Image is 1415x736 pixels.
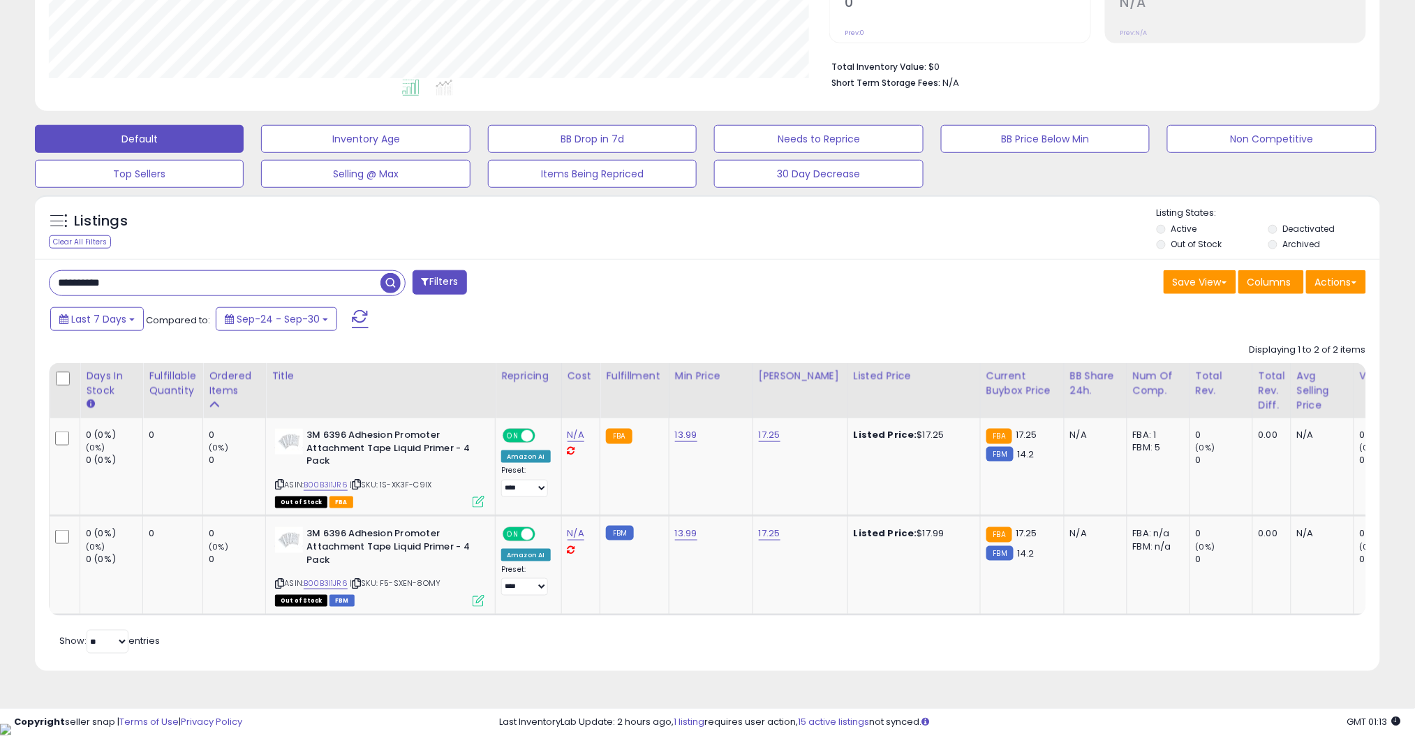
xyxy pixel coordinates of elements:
a: N/A [568,527,584,540]
button: Sep-24 - Sep-30 [216,307,337,331]
div: 0 [209,429,265,441]
a: 13.99 [675,428,697,442]
button: Non Competitive [1167,125,1376,153]
li: $0 [831,57,1356,74]
a: Privacy Policy [181,715,242,728]
div: Current Buybox Price [986,369,1058,398]
label: Deactivated [1282,223,1335,235]
div: Days In Stock [86,369,137,398]
div: ASIN: [275,527,484,605]
small: (0%) [1196,541,1215,552]
small: FBA [606,429,632,444]
b: Short Term Storage Fees: [831,77,940,89]
div: Total Rev. [1196,369,1247,398]
div: Displaying 1 to 2 of 2 items [1250,344,1366,357]
div: 0 (0%) [86,527,142,540]
label: Out of Stock [1171,238,1222,250]
div: N/A [1070,527,1116,540]
small: (0%) [209,442,228,453]
small: (0%) [1360,541,1379,552]
small: Prev: 0 [845,29,864,37]
div: Fulfillable Quantity [149,369,197,398]
a: 17.25 [759,527,780,540]
span: N/A [942,76,959,89]
button: Default [35,125,244,153]
small: Prev: N/A [1120,29,1148,37]
span: 17.25 [1016,527,1037,540]
div: Preset: [501,565,550,596]
div: Ordered Items [209,369,260,398]
span: FBA [329,496,353,508]
span: Last 7 Days [71,312,126,326]
div: Avg Selling Price [1297,369,1348,413]
button: Save View [1164,270,1236,294]
div: FBM: n/a [1133,540,1179,553]
button: Needs to Reprice [714,125,923,153]
small: (0%) [86,541,105,552]
div: FBA: n/a [1133,527,1179,540]
div: Preset: [501,466,550,497]
div: 0 [1196,527,1252,540]
b: Listed Price: [854,527,917,540]
a: N/A [568,428,584,442]
div: FBM: 5 [1133,441,1179,454]
span: OFF [533,529,556,540]
span: ON [504,430,521,442]
div: 0 [149,527,192,540]
small: FBA [986,429,1012,444]
span: All listings that are currently out of stock and unavailable for purchase on Amazon [275,595,327,607]
div: Last InventoryLab Update: 2 hours ago, requires user action, not synced. [499,716,1401,729]
small: (0%) [86,442,105,453]
img: 416Z36NR7lL._SL40_.jpg [275,527,303,553]
span: Compared to: [146,314,210,327]
div: 0 [1196,553,1252,566]
div: Amazon AI [501,549,550,561]
a: 15 active listings [798,715,869,728]
span: 2025-10-9 01:13 GMT [1347,715,1401,728]
div: 0 (0%) [86,429,142,441]
div: BB Share 24h. [1070,369,1121,398]
button: Last 7 Days [50,307,144,331]
b: 3M 6396 Adhesion Promoter Attachment Tape Liquid Primer - 4 Pack [306,429,476,471]
span: 14.2 [1017,547,1035,560]
span: Show: entries [59,634,160,647]
small: (0%) [1196,442,1215,453]
span: Columns [1247,275,1291,289]
span: Sep-24 - Sep-30 [237,312,320,326]
b: 3M 6396 Adhesion Promoter Attachment Tape Liquid Primer - 4 Pack [306,527,476,570]
div: 0.00 [1259,429,1280,441]
div: 0 [1196,429,1252,441]
label: Archived [1282,238,1320,250]
div: Title [272,369,489,383]
div: Total Rev. Diff. [1259,369,1285,413]
div: Num of Comp. [1133,369,1184,398]
div: 0 [209,553,265,566]
div: FBA: 1 [1133,429,1179,441]
div: N/A [1297,527,1343,540]
span: | SKU: 1S-XK3F-C9IX [350,479,431,490]
div: 0 (0%) [86,454,142,466]
a: 13.99 [675,527,697,540]
span: 14.2 [1017,448,1035,461]
button: Items Being Repriced [488,160,697,188]
button: Top Sellers [35,160,244,188]
div: Repricing [501,369,555,383]
small: FBM [606,526,633,540]
button: Columns [1238,270,1304,294]
div: Amazon AI [501,450,550,463]
div: $17.25 [854,429,970,441]
b: Total Inventory Value: [831,61,926,73]
span: | SKU: F5-SXEN-8OMY [350,577,440,589]
div: 0 [209,527,265,540]
small: FBM [986,447,1014,462]
button: BB Drop in 7d [488,125,697,153]
div: N/A [1297,429,1343,441]
div: Min Price [675,369,747,383]
span: 17.25 [1016,428,1037,441]
strong: Copyright [14,715,65,728]
div: [PERSON_NAME] [759,369,842,383]
a: 1 listing [674,715,704,728]
small: FBA [986,527,1012,543]
button: Selling @ Max [261,160,470,188]
a: B00B3I1JR6 [304,577,348,589]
